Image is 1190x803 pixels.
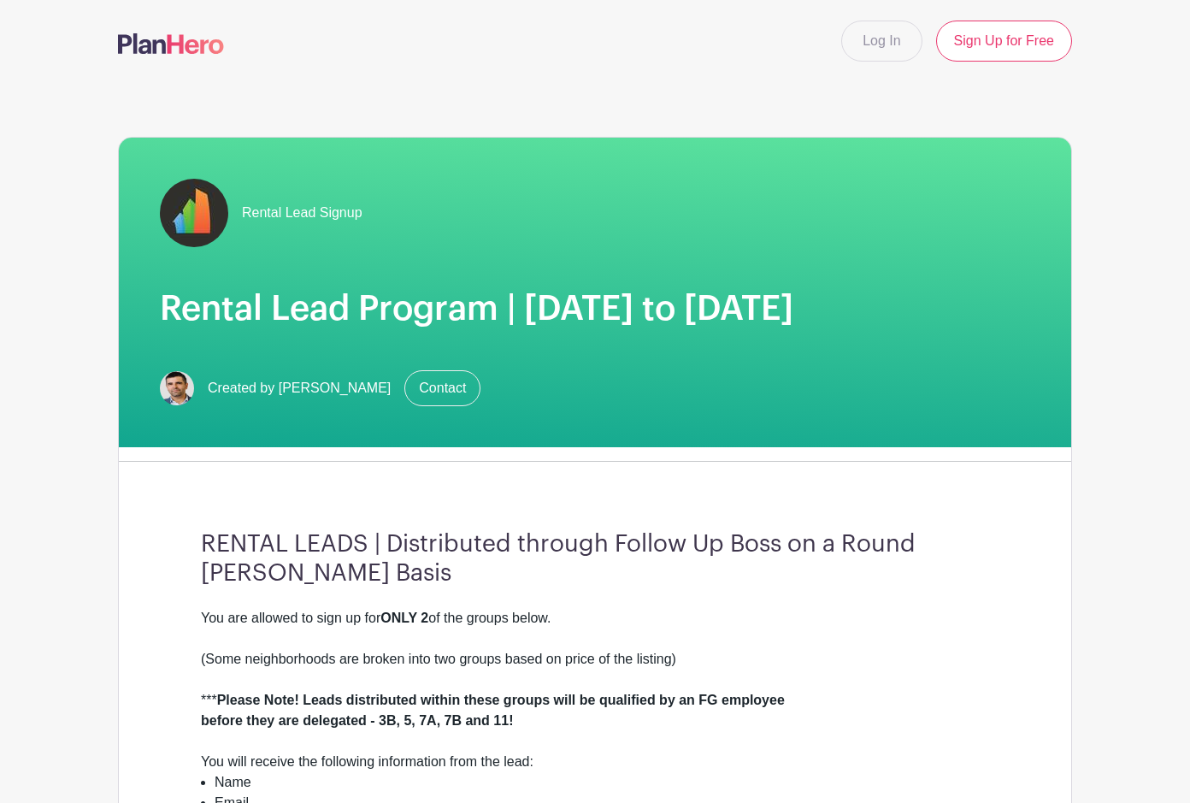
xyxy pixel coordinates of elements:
[208,378,391,399] span: Created by [PERSON_NAME]
[118,33,224,54] img: logo-507f7623f17ff9eddc593b1ce0a138ce2505c220e1c5a4e2b4648c50719b7d32.svg
[215,772,989,793] li: Name
[380,611,428,625] strong: ONLY 2
[404,370,480,406] a: Contact
[201,752,989,772] div: You will receive the following information from the lead:
[217,693,785,707] strong: Please Note! Leads distributed within these groups will be qualified by an FG employee
[242,203,362,223] span: Rental Lead Signup
[201,649,989,670] div: (Some neighborhoods are broken into two groups based on price of the listing)
[160,179,228,247] img: fulton-grace-logo.jpeg
[201,530,989,587] h3: RENTAL LEADS | Distributed through Follow Up Boss on a Round [PERSON_NAME] Basis
[201,713,513,728] strong: before they are delegated - 3B, 5, 7A, 7B and 11!
[201,608,989,629] div: You are allowed to sign up for of the groups below.
[841,21,922,62] a: Log In
[160,371,194,405] img: Screen%20Shot%202023-02-21%20at%2010.54.51%20AM.png
[160,288,1030,329] h1: Rental Lead Program | [DATE] to [DATE]
[936,21,1072,62] a: Sign Up for Free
